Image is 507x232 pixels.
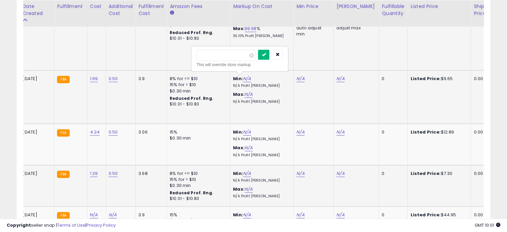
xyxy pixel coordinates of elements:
div: 3.68 [138,171,162,177]
a: N/A [336,129,344,136]
b: Min: [233,212,243,218]
div: 0.00 [474,171,485,177]
p: N/A Profit [PERSON_NAME] [233,194,288,199]
b: Reduced Prof. Rng. [170,30,213,35]
a: N/A [296,75,304,82]
a: N/A [90,212,98,218]
div: [DATE] [22,212,49,218]
div: 8% for <= $10 [170,76,225,82]
a: 0.50 [109,170,118,177]
a: 99.98 [245,25,257,32]
div: Listed Price [410,3,468,10]
div: 15% [170,129,225,135]
div: Fulfillment Cost [138,3,164,17]
a: N/A [296,170,304,177]
a: N/A [245,186,253,193]
a: Privacy Policy [86,222,116,228]
b: Listed Price: [410,212,441,218]
div: Disable auto adjust min [296,18,328,37]
div: 15% for > $10 [170,177,225,183]
div: Cost [90,3,103,10]
a: N/A [336,212,344,218]
a: N/A [109,212,117,218]
div: $44.95 [410,212,466,218]
b: Reduced Prof. Rng. [170,95,213,101]
div: 0.00 [474,129,485,135]
div: 0 [382,212,402,218]
a: N/A [245,91,253,98]
a: N/A [296,129,304,136]
small: FBA [57,212,69,219]
p: N/A Profit [PERSON_NAME] [233,153,288,158]
small: Amazon Fees. [170,10,174,16]
div: $0.30 min [170,183,225,189]
div: $10.01 - $10.83 [170,101,225,107]
div: Fulfillment [57,3,84,10]
a: 4.24 [90,129,100,136]
p: N/A Profit [PERSON_NAME] [233,83,288,88]
div: 0.00 [474,212,485,218]
a: 1.69 [90,75,98,82]
div: Date Created [22,3,51,17]
div: $0.30 min [170,88,225,94]
b: Min: [233,75,243,82]
div: seller snap | | [7,222,116,229]
div: [DATE] [22,171,49,177]
div: [PERSON_NAME] [336,3,376,10]
div: $0.30 min [170,135,225,141]
strong: Copyright [7,222,31,228]
div: Amazon Fees [170,3,227,10]
div: 0 [382,171,402,177]
th: The percentage added to the cost of goods (COGS) that forms the calculator for Min & Max prices. [230,0,294,27]
a: 0.50 [109,75,118,82]
div: Additional Cost [109,3,133,17]
a: N/A [243,170,251,177]
div: % [233,26,288,38]
b: Listed Price: [410,170,441,177]
div: This will override store markup [196,61,283,68]
div: $12.89 [410,129,466,135]
small: FBA [57,171,69,178]
a: N/A [243,75,251,82]
a: N/A [243,212,251,218]
div: 3.9 [138,212,162,218]
div: 15% for > $10 [170,82,225,88]
a: N/A [243,129,251,136]
div: 15% [170,212,225,218]
small: FBA [57,76,69,83]
div: [DATE] [22,76,49,82]
p: N/A Profit [PERSON_NAME] [233,137,288,142]
p: 35.10% Profit [PERSON_NAME] [233,34,288,38]
small: FBA [57,129,69,137]
a: N/A [336,75,344,82]
div: 0 [382,129,402,135]
div: 8% for <= $10 [170,171,225,177]
div: [DATE] [22,129,49,135]
div: 0 [382,76,402,82]
b: Reduced Prof. Rng. [170,190,213,196]
b: Max: [233,145,245,151]
div: Markup on Cost [233,3,291,10]
div: 0.00 [474,76,485,82]
b: Max: [233,91,245,97]
div: $10.01 - $10.83 [170,196,225,202]
b: Min: [233,170,243,177]
a: N/A [336,170,344,177]
div: $9.65 [410,76,466,82]
b: Listed Price: [410,129,441,135]
a: 0.50 [109,129,118,136]
a: N/A [296,212,304,218]
b: Max: [233,186,245,192]
div: Fulfillable Quantity [382,3,405,17]
a: N/A [245,145,253,151]
p: N/A Profit [PERSON_NAME] [233,178,288,183]
div: $10.01 - $10.83 [170,36,225,41]
a: Terms of Use [57,222,85,228]
div: Min Price [296,3,331,10]
b: Min: [233,129,243,135]
b: Max: [233,25,245,32]
div: 3.06 [138,129,162,135]
div: Ship Price [474,3,487,17]
span: 2025-08-16 10:01 GMT [475,222,500,228]
p: N/A Profit [PERSON_NAME] [233,99,288,104]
